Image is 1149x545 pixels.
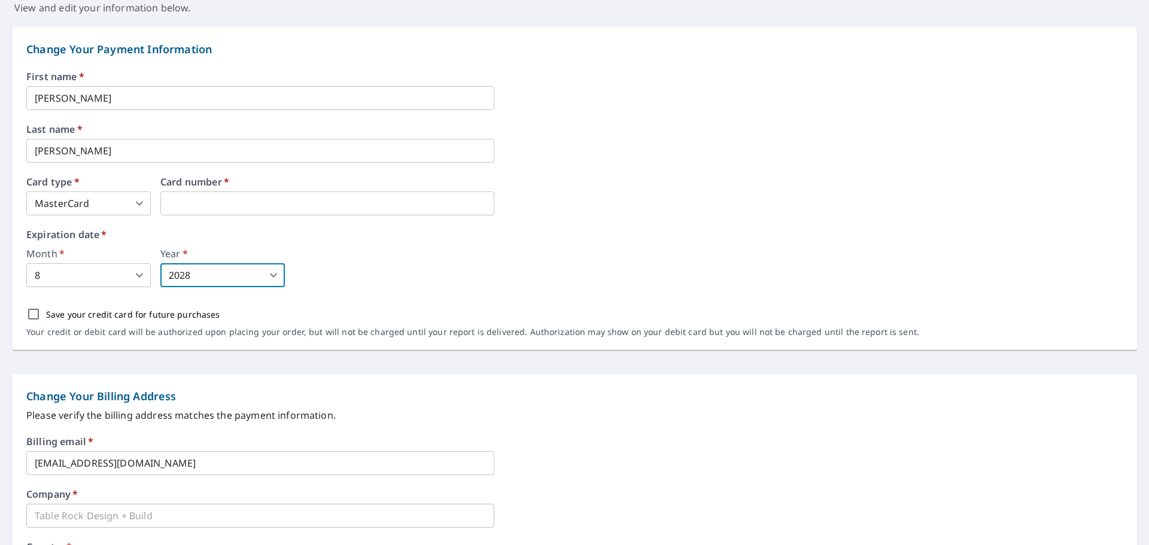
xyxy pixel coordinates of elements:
[26,388,1123,404] p: Change Your Billing Address
[26,437,93,446] label: Billing email
[160,191,494,215] iframe: secure payment field
[26,408,1123,422] p: Please verify the billing address matches the payment information.
[26,230,1123,239] label: Expiration date
[26,41,1123,57] p: Change Your Payment Information
[26,249,151,258] label: Month
[160,249,285,258] label: Year
[26,124,1123,134] label: Last name
[46,308,220,321] p: Save your credit card for future purchases
[26,263,151,287] div: 8
[26,191,151,215] div: MasterCard
[160,177,494,187] label: Card number
[26,177,151,187] label: Card type
[26,327,919,337] p: Your credit or debit card will be authorized upon placing your order, but will not be charged unt...
[26,489,78,499] label: Company
[160,263,285,287] div: 2028
[26,72,1123,81] label: First name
